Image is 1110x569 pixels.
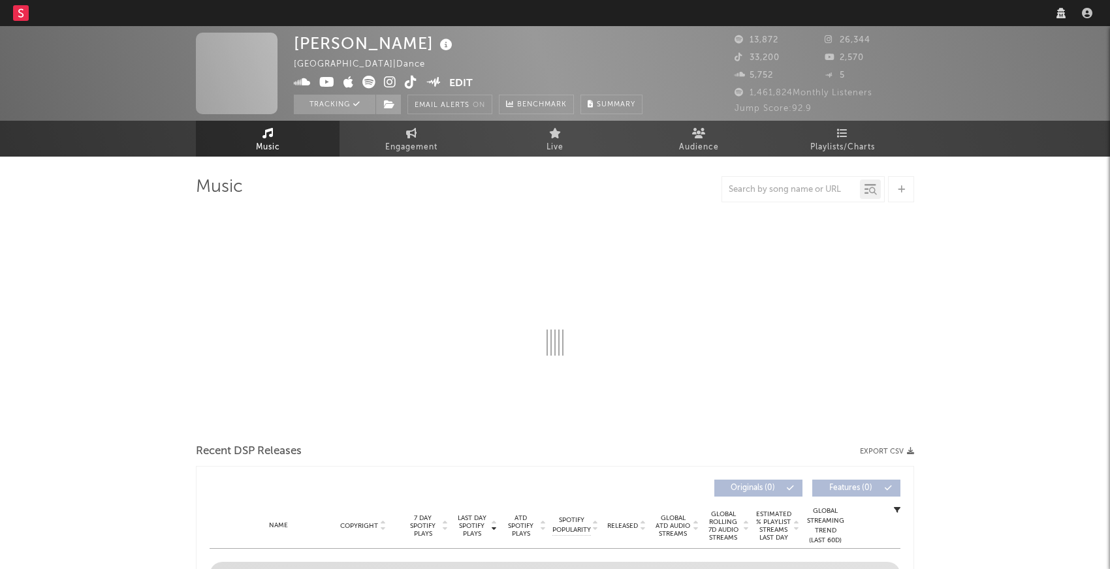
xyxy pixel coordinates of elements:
input: Search by song name or URL [722,185,860,195]
span: 5,752 [735,71,773,80]
span: ATD Spotify Plays [503,514,538,538]
a: Audience [627,121,770,157]
span: 7 Day Spotify Plays [405,514,440,538]
span: 2,570 [825,54,864,62]
span: Estimated % Playlist Streams Last Day [755,510,791,542]
span: Music [256,140,280,155]
span: 26,344 [825,36,870,44]
span: 33,200 [735,54,780,62]
a: Engagement [340,121,483,157]
div: [GEOGRAPHIC_DATA] | Dance [294,57,440,72]
span: Jump Score: 92.9 [735,104,812,113]
button: Originals(0) [714,480,802,497]
span: 5 [825,71,845,80]
button: Edit [449,76,473,92]
span: Engagement [385,140,437,155]
div: Name [236,521,321,531]
span: Global Rolling 7D Audio Streams [705,510,741,542]
span: Recent DSP Releases [196,444,302,459]
span: Global ATD Audio Streams [655,514,691,538]
div: [PERSON_NAME] [294,33,456,54]
span: Released [607,522,638,530]
span: Benchmark [517,97,567,113]
span: Features ( 0 ) [821,484,881,492]
a: Live [483,121,627,157]
button: Summary [580,95,642,114]
button: Features(0) [812,480,900,497]
span: Summary [597,101,635,108]
em: On [473,102,485,109]
span: Audience [679,140,719,155]
button: Export CSV [860,448,914,455]
button: Tracking [294,95,375,114]
span: Playlists/Charts [810,140,875,155]
a: Benchmark [499,95,574,114]
span: Originals ( 0 ) [723,484,783,492]
button: Email AlertsOn [407,95,492,114]
a: Playlists/Charts [770,121,914,157]
span: Spotify Popularity [552,515,591,535]
span: 13,872 [735,36,778,44]
span: Last Day Spotify Plays [454,514,489,538]
a: Music [196,121,340,157]
div: Global Streaming Trend (Last 60D) [806,506,845,546]
span: Copyright [340,522,378,530]
span: 1,461,824 Monthly Listeners [735,89,872,97]
span: Live [547,140,563,155]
